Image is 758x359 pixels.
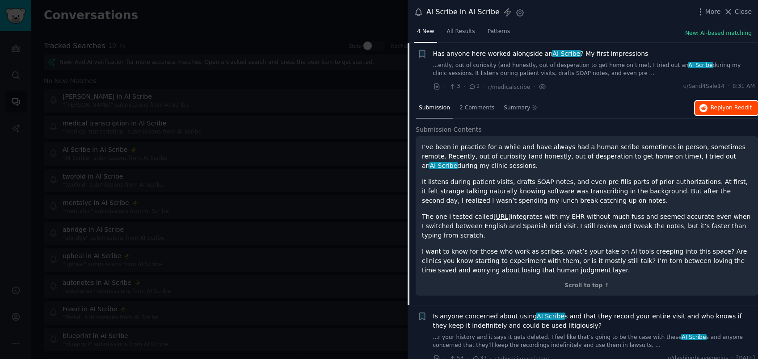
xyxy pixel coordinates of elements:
p: I want to know for those who work as scribes, what’s your take on AI tools creeping into this spa... [422,247,752,275]
div: AI Scribe in AI Scribe [426,7,500,18]
span: Submission [419,104,450,112]
span: Reply [711,104,752,112]
span: 8:31 AM [733,83,755,91]
span: Patterns [488,28,510,36]
span: Close [735,7,752,17]
span: AI Scribe [552,50,581,57]
span: · [533,82,535,92]
a: Is anyone concerned about usingAI Scribes and that they record your entire visit and who knows if... [433,312,755,330]
span: Submission Contents [416,125,482,134]
span: 4 New [417,28,434,36]
span: Has anyone here worked alongside an ? My first impressions [433,49,649,58]
span: AI Scribe [681,334,707,340]
p: The one I tested called integrates with my EHR without much fuss and seemed accurate even when I ... [422,212,752,240]
span: AI Scribe [688,62,714,68]
span: 3 [449,83,460,91]
p: It listens during patient visits, drafts SOAP notes, and even pre fills parts of prior authorizat... [422,177,752,205]
button: New: AI-based matching [685,29,752,38]
span: u/Sand4Sale14 [683,83,724,91]
a: Patterns [484,25,513,43]
button: Close [724,7,752,17]
span: AI Scribe [536,313,565,320]
span: 2 Comments [459,104,494,112]
span: on Reddit [726,104,752,111]
span: All Results [446,28,475,36]
span: r/medicalscribe [488,84,530,90]
a: 4 New [414,25,437,43]
span: · [728,83,729,91]
a: ...r your history and it says it gets deleted. I feel like that’s going to be the case with these... [433,334,755,349]
span: · [483,82,485,92]
button: Replyon Reddit [695,101,758,115]
div: Scroll to top ↑ [422,282,752,290]
a: Has anyone here worked alongside anAI Scribe? My first impressions [433,49,649,58]
a: [URL] [493,213,511,220]
a: ...ently, out of curiosity (and honestly, out of desperation to get home on time), I tried out an... [433,62,755,77]
span: Summary [504,104,530,112]
span: · [444,82,446,92]
span: More [705,7,721,17]
p: I’ve been in practice for a while and have always had a human scribe sometimes in person, sometim... [422,142,752,171]
span: Is anyone concerned about using s and that they record your entire visit and who knows if they ke... [433,312,755,330]
span: · [463,82,465,92]
span: 2 [468,83,480,91]
span: AI Scribe [429,162,458,169]
button: More [696,7,721,17]
a: All Results [443,25,478,43]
